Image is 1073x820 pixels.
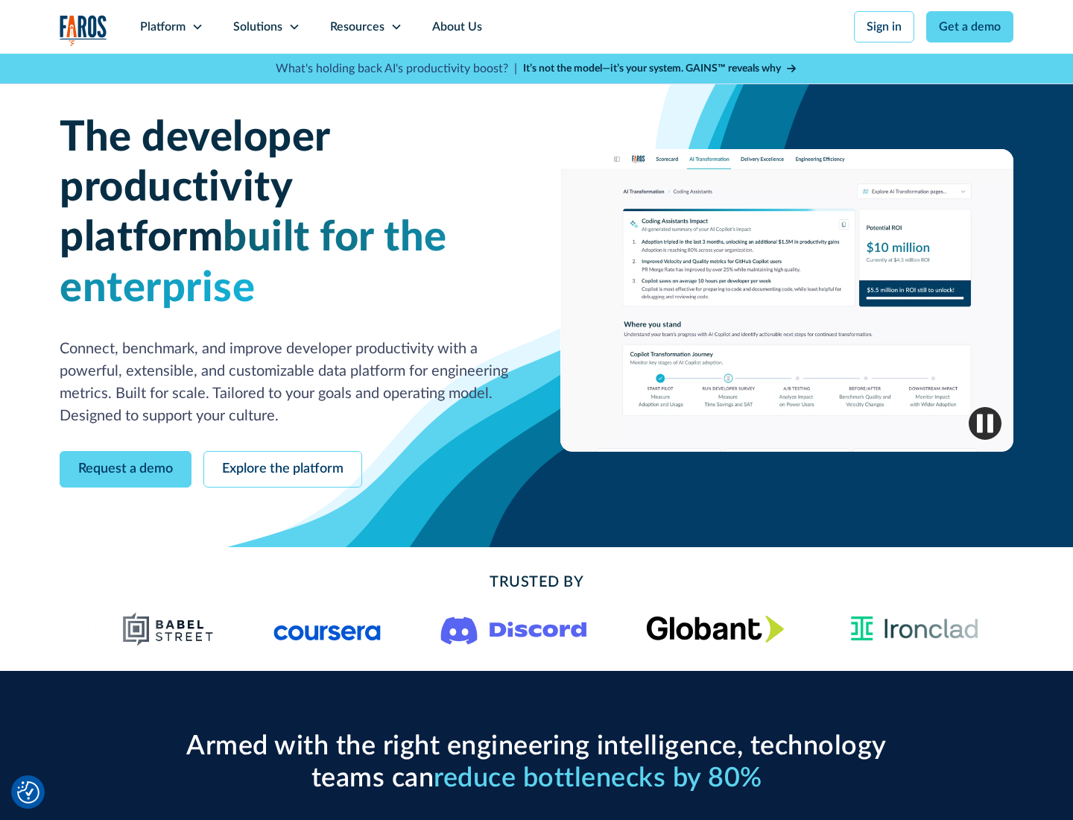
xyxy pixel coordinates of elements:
h2: Armed with the right engineering intelligence, technology teams can [179,731,894,795]
img: Pause video [969,407,1001,440]
span: built for the enterprise [60,217,447,309]
button: Cookie Settings [17,781,39,804]
h2: Trusted By [179,571,894,593]
a: Get a demo [926,11,1013,42]
h1: The developer productivity platform [60,113,513,314]
span: reduce bottlenecks by 80% [434,765,762,792]
p: Connect, benchmark, and improve developer productivity with a powerful, extensible, and customiza... [60,338,513,427]
img: Ironclad Logo [844,611,985,647]
p: What's holding back AI's productivity boost? | [276,60,517,78]
a: Explore the platform [203,451,362,488]
img: Logo of the online learning platform Coursera. [274,617,382,641]
strong: It’s not the model—it’s your system. GAINS™ reveals why [523,63,781,74]
img: Globant's logo [647,615,785,643]
img: Babel Street logo png [123,611,215,647]
a: Sign in [854,11,914,42]
div: Platform [140,18,186,36]
div: Solutions [233,18,282,36]
a: It’s not the model—it’s your system. GAINS™ reveals why [523,61,797,77]
img: Revisit consent button [17,781,39,804]
div: Resources [330,18,384,36]
img: Logo of the analytics and reporting company Faros. [60,15,107,45]
a: Request a demo [60,451,192,488]
a: home [60,15,107,45]
img: Logo of the communication platform Discord. [441,614,587,645]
